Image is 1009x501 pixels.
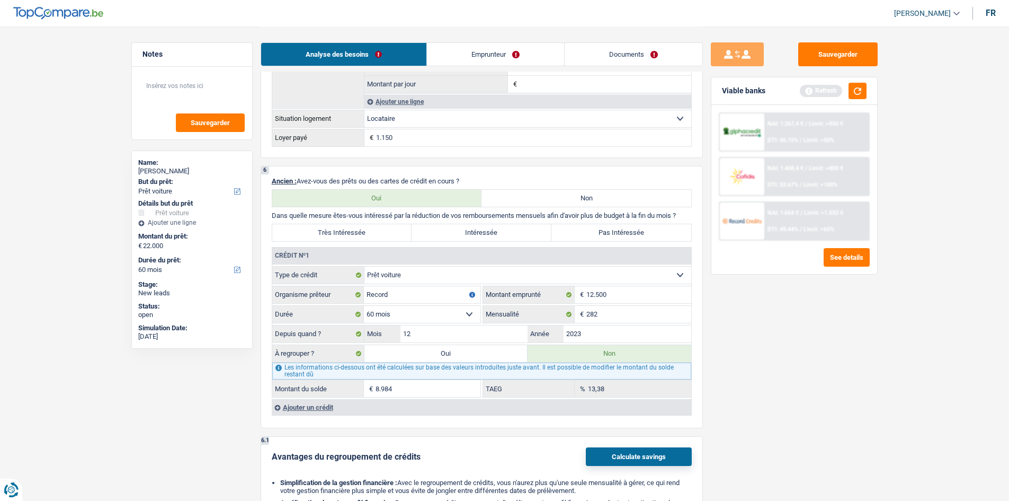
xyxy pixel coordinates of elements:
label: Montant du solde [272,380,364,397]
input: MM [400,326,528,342]
label: Organisme prêteur [272,286,364,303]
label: Montant emprunté [483,286,575,303]
button: Sauvegarder [798,42,878,66]
img: Cofidis [722,166,762,186]
span: Limit: <100% [803,181,837,188]
span: DTI: 49.44% [767,226,798,233]
span: / [805,120,807,127]
span: DTI: 53.67% [767,181,798,188]
label: Type de crédit [272,267,364,284]
span: Limit: >800 € [809,165,843,172]
button: Calculate savings [586,447,692,466]
div: New leads [138,289,246,297]
div: Refresh [800,85,842,96]
span: Limit: <50% [803,137,834,144]
span: / [800,181,802,188]
th: Loyer payé [272,129,364,146]
label: Montant du prêt: [138,232,244,241]
label: Oui [364,345,528,362]
span: DTI: 56.15% [767,137,798,144]
span: € [364,380,376,397]
div: 6 [261,166,269,174]
li: Avec le regroupement de crédits, vous n'aurez plus qu'une seule mensualité à gérer, ce qui rend v... [280,479,692,495]
span: [PERSON_NAME] [894,9,951,18]
label: TAEG [483,380,575,397]
b: Simplification de la gestion financière : [280,479,397,487]
span: Limit: >850 € [809,120,843,127]
div: Simulation Date: [138,324,246,332]
img: Record Credits [722,211,762,231]
a: Documents [565,43,702,66]
div: Status: [138,302,246,311]
button: See details [824,248,870,267]
div: Crédit nº1 [272,252,312,259]
label: Intéressée [412,224,551,241]
label: Très Intéressée [272,224,412,241]
a: [PERSON_NAME] [886,5,960,22]
th: Situation logement [272,110,364,127]
div: fr [986,8,996,18]
div: Ajouter un crédit [272,399,691,415]
div: [PERSON_NAME] [138,167,246,175]
div: Ajouter une ligne [138,219,246,226]
a: Analyse des besoins [261,43,426,66]
span: € [508,76,520,93]
span: Sauvegarder [191,119,230,126]
span: € [138,242,142,250]
div: [DATE] [138,332,246,341]
label: Mois [364,326,400,342]
span: / [800,226,802,233]
p: Avez-vous des prêts ou des cartes de crédit en cours ? [272,177,692,185]
span: / [800,137,802,144]
span: € [364,129,376,146]
span: € [575,286,586,303]
div: open [138,311,246,319]
button: Sauvegarder [176,113,245,132]
div: Détails but du prêt [138,199,246,208]
span: / [800,209,802,216]
span: Limit: <65% [803,226,834,233]
div: Les informations ci-dessous ont été calculées sur base des valeurs introduites juste avant. Il es... [272,363,691,380]
div: Avantages du regroupement de crédits [272,452,421,462]
h5: Notes [142,50,242,59]
label: Oui [272,190,482,207]
span: % [575,380,588,397]
span: NAI: 1 654 € [767,209,799,216]
label: Pas Intéressée [551,224,691,241]
label: Montant par jour [364,76,508,93]
span: / [805,165,807,172]
div: Viable banks [722,86,765,95]
input: AAAA [564,326,691,342]
label: Mensualité [483,306,575,323]
label: Depuis quand ? [272,326,364,342]
div: Ajouter une ligne [364,95,691,108]
label: Durée [272,306,364,323]
label: But du prêt: [138,178,244,186]
img: AlphaCredit [722,126,762,138]
div: 6.1 [261,437,269,445]
label: Durée du prêt: [138,256,244,265]
span: NAI: 1 408,4 € [767,165,803,172]
label: Non [481,190,691,207]
div: Stage: [138,280,246,289]
div: Name: [138,159,246,167]
span: NAI: 1 267,4 € [767,120,803,127]
label: Non [528,345,691,362]
span: € [575,306,586,323]
p: Dans quelle mesure êtes-vous intéressé par la réduction de vos remboursements mensuels afin d'avo... [272,212,692,219]
img: TopCompare Logo [13,7,103,20]
a: Emprunteur [427,43,564,66]
label: À regrouper ? [272,345,364,362]
label: Année [528,326,564,342]
span: Limit: >1.033 € [804,209,843,216]
span: Ancien : [272,177,297,185]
